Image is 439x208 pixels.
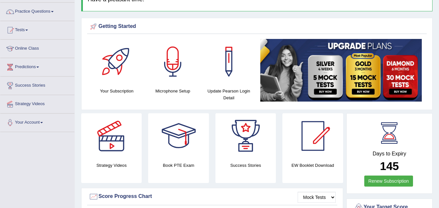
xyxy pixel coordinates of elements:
a: Renew Subscription [364,176,413,187]
h4: Days to Expiry [354,151,425,157]
h4: Your Subscription [92,88,142,94]
a: Success Stories [0,77,74,93]
b: 145 [380,160,399,172]
a: Practice Questions [0,3,74,19]
div: Getting Started [89,22,425,31]
a: Tests [0,21,74,37]
h4: Strategy Videos [81,162,142,169]
img: small5.jpg [260,39,422,102]
div: Score Progress Chart [89,192,336,202]
h4: Update Pearson Login Detail [204,88,254,101]
h4: Success Stories [215,162,276,169]
a: Strategy Videos [0,95,74,111]
h4: Microphone Setup [148,88,198,94]
a: Your Account [0,114,74,130]
a: Predictions [0,58,74,74]
h4: EW Booklet Download [282,162,343,169]
h4: Book PTE Exam [148,162,209,169]
a: Online Class [0,40,74,56]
